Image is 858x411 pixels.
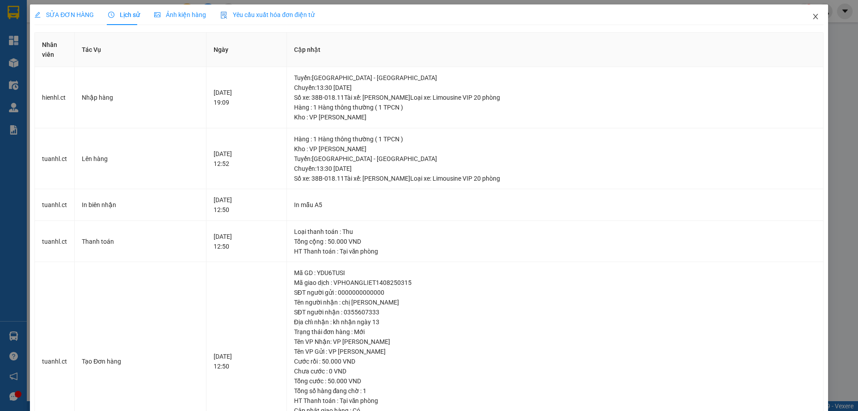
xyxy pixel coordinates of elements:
[82,200,199,210] div: In biên nhận
[220,11,315,18] span: Yêu cầu xuất hóa đơn điện tử
[154,11,206,18] span: Ảnh kiện hàng
[294,134,816,144] div: Hàng : 1 Hàng thông thường ( 1 TPCN )
[294,73,816,102] div: Tuyến : [GEOGRAPHIC_DATA] - [GEOGRAPHIC_DATA] Chuyến: 13:30 [DATE] Số xe: 38B-018.11 Tài xế: [PER...
[35,33,75,67] th: Nhân viên
[154,12,160,18] span: picture
[287,33,824,67] th: Cập nhật
[108,12,114,18] span: clock-circle
[294,144,816,154] div: Kho : VP [PERSON_NAME]
[294,307,816,317] div: SĐT người nhận : 0355607333
[294,288,816,297] div: SĐT người gửi : 0000000000000
[294,386,816,396] div: Tổng số hàng đang chờ : 1
[108,11,140,18] span: Lịch sử
[294,154,816,183] div: Tuyến : [GEOGRAPHIC_DATA] - [GEOGRAPHIC_DATA] Chuyến: 13:30 [DATE] Số xe: 38B-018.11 Tài xế: [PER...
[803,4,828,30] button: Close
[294,376,816,386] div: Tổng cước : 50.000 VND
[214,352,279,371] div: [DATE] 12:50
[294,112,816,122] div: Kho : VP [PERSON_NAME]
[294,278,816,288] div: Mã giao dịch : VPHOANGLIET1408250315
[294,102,816,112] div: Hàng : 1 Hàng thông thường ( 1 TPCN )
[35,221,75,263] td: tuanhl.ct
[34,11,94,18] span: SỬA ĐƠN HÀNG
[812,13,819,20] span: close
[294,227,816,237] div: Loại thanh toán : Thu
[294,297,816,307] div: Tên người nhận : chị [PERSON_NAME]
[294,246,816,256] div: HT Thanh toán : Tại văn phòng
[214,232,279,251] div: [DATE] 12:50
[214,195,279,215] div: [DATE] 12:50
[294,268,816,278] div: Mã GD : YDU6TUSI
[35,189,75,221] td: tuanhl.ct
[294,317,816,327] div: Địa chỉ nhận : kh nhận ngày 13
[294,356,816,366] div: Cước rồi : 50.000 VND
[294,337,816,347] div: Tên VP Nhận: VP [PERSON_NAME]
[220,12,227,19] img: icon
[294,327,816,337] div: Trạng thái đơn hàng : Mới
[294,366,816,376] div: Chưa cước : 0 VND
[214,149,279,169] div: [DATE] 12:52
[35,67,75,128] td: hienhl.ct
[294,347,816,356] div: Tên VP Gửi : VP [PERSON_NAME]
[82,93,199,102] div: Nhập hàng
[34,12,41,18] span: edit
[206,33,287,67] th: Ngày
[214,88,279,107] div: [DATE] 19:09
[82,356,199,366] div: Tạo Đơn hàng
[75,33,206,67] th: Tác Vụ
[294,200,816,210] div: In mẫu A5
[82,237,199,246] div: Thanh toán
[294,396,816,406] div: HT Thanh toán : Tại văn phòng
[35,128,75,190] td: tuanhl.ct
[294,237,816,246] div: Tổng cộng : 50.000 VND
[82,154,199,164] div: Lên hàng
